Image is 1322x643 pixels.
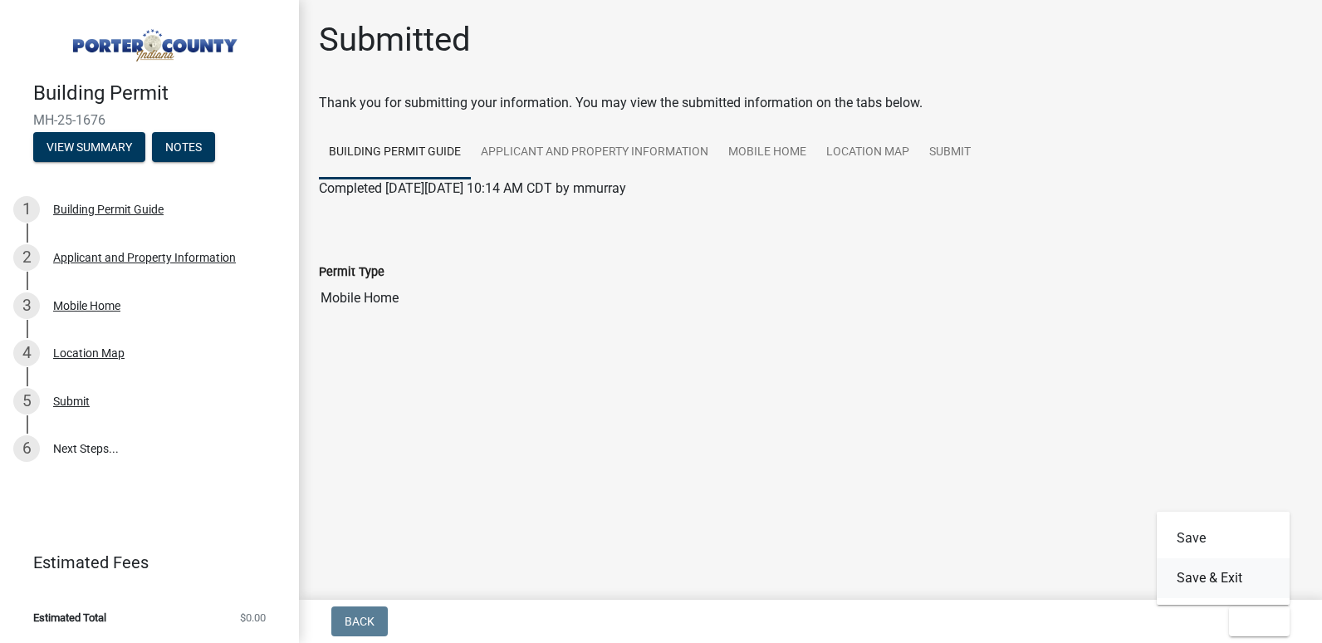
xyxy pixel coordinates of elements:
[33,612,106,623] span: Estimated Total
[319,180,626,196] span: Completed [DATE][DATE] 10:14 AM CDT by mmurray
[13,388,40,415] div: 5
[13,435,40,462] div: 6
[33,17,272,64] img: Porter County, Indiana
[13,340,40,366] div: 4
[53,300,120,312] div: Mobile Home
[319,20,471,60] h1: Submitted
[13,244,40,271] div: 2
[471,126,718,179] a: Applicant and Property Information
[33,112,266,128] span: MH-25-1676
[240,612,266,623] span: $0.00
[1157,558,1290,598] button: Save & Exit
[152,141,215,155] wm-modal-confirm: Notes
[152,132,215,162] button: Notes
[1242,615,1266,628] span: Exit
[53,347,125,359] div: Location Map
[319,126,471,179] a: Building Permit Guide
[33,81,286,106] h4: Building Permit
[1157,518,1290,558] button: Save
[33,141,145,155] wm-modal-confirm: Summary
[13,292,40,319] div: 3
[1229,606,1290,636] button: Exit
[53,204,164,215] div: Building Permit Guide
[331,606,388,636] button: Back
[319,267,384,278] label: Permit Type
[53,395,90,407] div: Submit
[13,546,272,579] a: Estimated Fees
[319,93,1302,113] div: Thank you for submitting your information. You may view the submitted information on the tabs below.
[718,126,816,179] a: Mobile Home
[816,126,919,179] a: Location Map
[13,196,40,223] div: 1
[53,252,236,263] div: Applicant and Property Information
[919,126,981,179] a: Submit
[345,615,375,628] span: Back
[33,132,145,162] button: View Summary
[1157,512,1290,605] div: Exit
